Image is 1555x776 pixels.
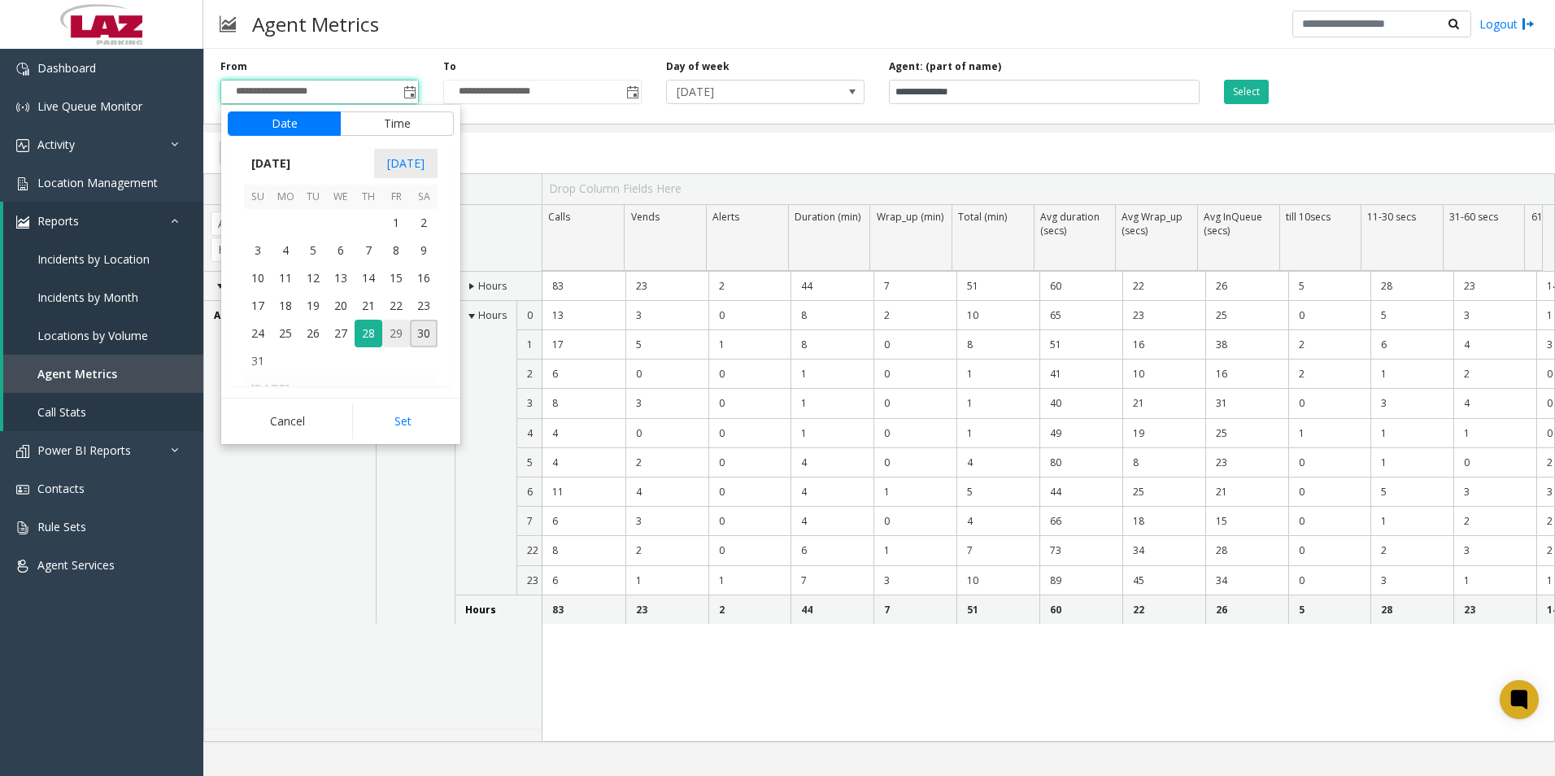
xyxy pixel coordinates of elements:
[1205,301,1288,330] td: 25
[410,185,438,210] th: Sa
[355,292,382,320] td: Thursday, August 21, 2025
[708,566,791,595] td: 1
[542,595,625,624] td: 83
[1122,536,1205,565] td: 34
[299,320,327,347] span: 26
[37,481,85,496] span: Contacts
[873,360,956,389] td: 0
[712,210,739,224] span: Alerts
[1370,595,1453,624] td: 28
[220,59,247,74] label: From
[1288,419,1371,448] td: 1
[956,536,1039,565] td: 7
[244,375,438,403] th: [DATE]
[1205,419,1288,448] td: 25
[667,81,825,103] span: [DATE]
[299,292,327,320] td: Tuesday, August 19, 2025
[873,536,956,565] td: 1
[708,389,791,418] td: 0
[527,367,533,381] span: 2
[708,507,791,536] td: 0
[272,264,299,292] td: Monday, August 11, 2025
[1205,595,1288,624] td: 26
[244,264,272,292] td: Sunday, August 10, 2025
[1205,360,1288,389] td: 16
[1122,210,1183,238] span: Avg Wrap_up (secs)
[355,185,382,210] th: Th
[1286,210,1331,224] span: till 10secs
[244,347,272,375] td: Sunday, August 31, 2025
[3,355,203,393] a: Agent Metrics
[1370,566,1453,595] td: 3
[542,419,625,448] td: 4
[1453,360,1536,389] td: 2
[382,292,410,320] span: 22
[527,456,533,469] span: 5
[37,328,148,343] span: Locations by Volume
[1204,210,1262,238] span: Avg InQueue (secs)
[1288,595,1371,624] td: 5
[1039,507,1122,536] td: 66
[382,264,410,292] td: Friday, August 15, 2025
[16,445,29,458] img: 'icon'
[1039,595,1122,624] td: 60
[299,237,327,264] td: Tuesday, August 5, 2025
[1122,360,1205,389] td: 10
[1205,272,1288,301] td: 26
[625,477,708,507] td: 4
[708,536,791,565] td: 0
[410,264,438,292] span: 16
[299,292,327,320] span: 19
[548,210,570,224] span: Calls
[1039,389,1122,418] td: 40
[1122,507,1205,536] td: 18
[214,308,266,322] span: All agents
[37,557,115,573] span: Agent Services
[877,210,943,224] span: Wrap_up (min)
[16,521,29,534] img: 'icon'
[1205,507,1288,536] td: 15
[1122,448,1205,477] td: 8
[708,272,791,301] td: 2
[299,264,327,292] span: 12
[355,292,382,320] span: 21
[1039,536,1122,565] td: 73
[1370,301,1453,330] td: 5
[1288,360,1371,389] td: 2
[1370,477,1453,507] td: 5
[244,151,298,176] span: [DATE]
[16,177,29,190] img: 'icon'
[631,210,660,224] span: Vends
[443,59,456,74] label: To
[625,536,708,565] td: 2
[37,519,86,534] span: Rule Sets
[542,507,625,536] td: 6
[791,419,873,448] td: 1
[382,320,410,347] span: 29
[410,209,438,237] td: Saturday, August 2, 2025
[873,330,956,360] td: 0
[355,264,382,292] span: 14
[1453,595,1536,624] td: 23
[37,290,138,305] span: Incidents by Month
[272,292,299,320] td: Monday, August 18, 2025
[791,330,873,360] td: 8
[37,175,158,190] span: Location Management
[542,477,625,507] td: 11
[1122,595,1205,624] td: 22
[956,389,1039,418] td: 1
[1288,536,1371,565] td: 0
[708,477,791,507] td: 0
[625,448,708,477] td: 2
[791,536,873,565] td: 6
[382,185,410,210] th: Fr
[327,264,355,292] span: 13
[1288,272,1371,301] td: 5
[873,389,956,418] td: 0
[16,139,29,152] img: 'icon'
[791,507,873,536] td: 4
[1453,507,1536,536] td: 2
[272,320,299,347] span: 25
[873,301,956,330] td: 2
[791,477,873,507] td: 4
